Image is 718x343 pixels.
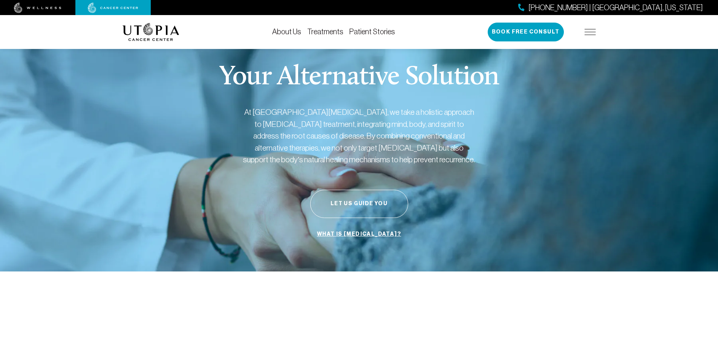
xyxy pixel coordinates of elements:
[307,27,343,36] a: Treatments
[349,27,395,36] a: Patient Stories
[310,190,408,218] button: Let Us Guide You
[122,23,179,41] img: logo
[528,2,703,13] span: [PHONE_NUMBER] | [GEOGRAPHIC_DATA], [US_STATE]
[315,227,403,241] a: What is [MEDICAL_DATA]?
[585,29,596,35] img: icon-hamburger
[242,106,476,166] p: At [GEOGRAPHIC_DATA][MEDICAL_DATA], we take a holistic approach to [MEDICAL_DATA] treatment, inte...
[488,23,564,41] button: Book Free Consult
[272,27,301,36] a: About Us
[14,3,61,13] img: wellness
[88,3,138,13] img: cancer center
[219,64,499,91] p: Your Alternative Solution
[518,2,703,13] a: [PHONE_NUMBER] | [GEOGRAPHIC_DATA], [US_STATE]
